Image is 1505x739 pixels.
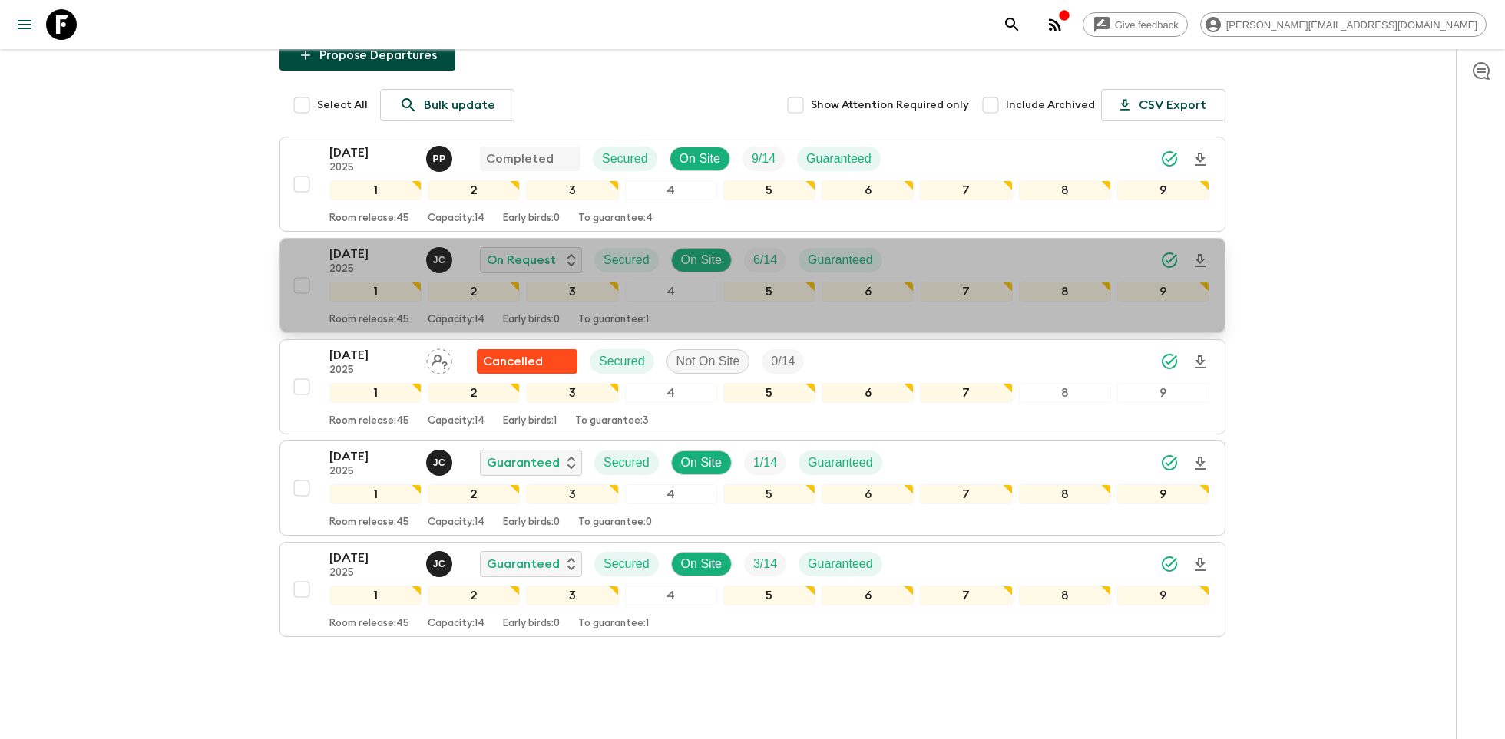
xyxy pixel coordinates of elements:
span: Pabel Perez [426,150,455,163]
p: Secured [604,251,650,269]
span: Include Archived [1006,97,1095,113]
div: 2 [428,484,520,504]
div: Secured [593,147,657,171]
a: Give feedback [1083,12,1188,37]
svg: Synced Successfully [1160,555,1179,573]
div: 1 [329,586,422,605]
svg: Synced Successfully [1160,454,1179,472]
div: 4 [625,180,717,200]
p: Bulk update [424,96,495,114]
div: Not On Site [666,349,750,374]
div: On Site [671,552,732,576]
div: 9 [1117,282,1209,302]
div: Flash Pack cancellation [477,349,577,374]
div: 5 [723,484,815,504]
a: Bulk update [380,89,514,121]
p: [DATE] [329,245,414,263]
div: 6 [822,282,914,302]
p: 2025 [329,567,414,579]
div: 5 [723,282,815,302]
p: Guaranteed [808,555,873,573]
div: Secured [594,450,659,475]
p: J C [433,457,446,469]
div: 7 [920,484,1012,504]
p: 2025 [329,162,414,174]
p: 0 / 14 [771,352,795,371]
p: 1 / 14 [753,454,777,472]
div: 4 [625,282,717,302]
p: Capacity: 14 [428,618,485,630]
div: 8 [1019,484,1111,504]
div: 7 [920,586,1012,605]
p: On Request [487,251,556,269]
button: Propose Departures [279,40,455,71]
button: [DATE]2025Julio CamachoGuaranteedSecuredOn SiteTrip FillGuaranteed123456789Room release:45Capacit... [279,542,1225,637]
svg: Download Onboarding [1191,353,1209,371]
p: Guaranteed [487,454,560,472]
button: [DATE]2025Assign pack leaderFlash Pack cancellationSecuredNot On SiteTrip Fill123456789Room relea... [279,339,1225,434]
p: On Site [681,555,722,573]
div: 1 [329,180,422,200]
div: 3 [526,586,618,605]
div: 1 [329,484,422,504]
div: [PERSON_NAME][EMAIL_ADDRESS][DOMAIN_NAME] [1200,12,1487,37]
div: 5 [723,586,815,605]
p: 3 / 14 [753,555,777,573]
div: 9 [1117,383,1209,403]
p: Early birds: 0 [503,213,560,225]
p: Not On Site [676,352,740,371]
div: 9 [1117,484,1209,504]
p: J C [433,254,446,266]
p: Early birds: 1 [503,415,557,427]
p: [DATE] [329,447,414,466]
div: 5 [723,383,815,403]
p: On Site [681,454,722,472]
p: Early birds: 0 [503,618,560,630]
p: Secured [604,555,650,573]
p: J C [433,558,446,570]
p: Guaranteed [806,150,872,168]
svg: Download Onboarding [1191,150,1209,169]
p: Cancelled [483,352,543,371]
p: To guarantee: 1 [578,618,649,630]
p: Room release: 45 [329,415,409,427]
div: On Site [671,248,732,272]
div: 8 [1019,180,1111,200]
p: Capacity: 14 [428,213,485,225]
div: 6 [822,586,914,605]
p: To guarantee: 1 [578,314,649,326]
div: Trip Fill [743,147,785,171]
p: 2025 [329,365,414,377]
div: 8 [1019,586,1111,605]
div: 2 [428,586,520,605]
svg: Download Onboarding [1191,556,1209,574]
p: [DATE] [329,144,414,162]
span: Assign pack leader [426,353,452,365]
div: 4 [625,484,717,504]
span: Julio Camacho [426,556,455,568]
span: Select All [317,97,368,113]
div: 4 [625,586,717,605]
button: JC [426,450,455,476]
div: 3 [526,282,618,302]
div: 9 [1117,586,1209,605]
p: To guarantee: 4 [578,213,653,225]
p: Room release: 45 [329,314,409,326]
p: Capacity: 14 [428,516,485,529]
p: Secured [604,454,650,472]
svg: Download Onboarding [1191,454,1209,473]
div: Trip Fill [744,450,786,475]
div: 9 [1117,180,1209,200]
div: 2 [428,180,520,200]
p: Guaranteed [808,454,873,472]
div: On Site [670,147,730,171]
p: Room release: 45 [329,618,409,630]
div: 3 [526,383,618,403]
p: Capacity: 14 [428,314,485,326]
p: 6 / 14 [753,251,777,269]
p: Guaranteed [487,555,560,573]
div: 1 [329,282,422,302]
div: 4 [625,383,717,403]
svg: Synced Successfully [1160,251,1179,269]
p: To guarantee: 3 [575,415,649,427]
